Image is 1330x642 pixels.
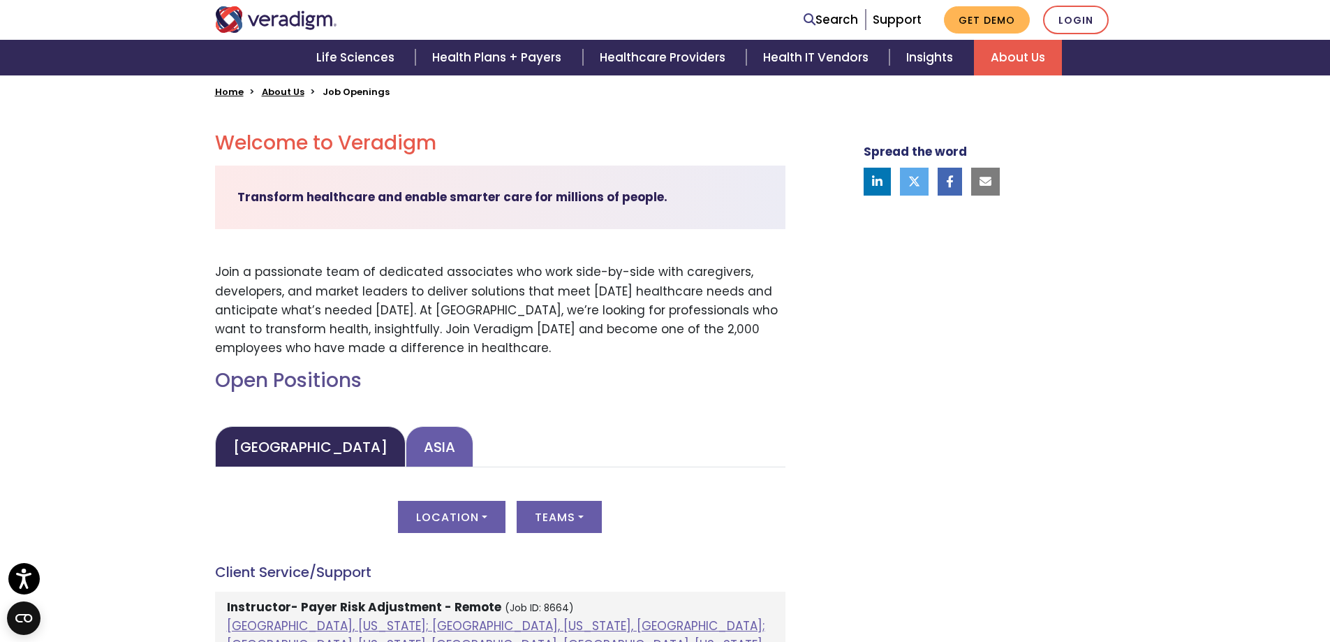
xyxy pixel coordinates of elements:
a: About Us [974,40,1062,75]
button: Teams [517,501,602,533]
a: About Us [262,85,304,99]
a: Get Demo [944,6,1030,34]
a: Healthcare Providers [583,40,746,75]
p: Join a passionate team of dedicated associates who work side-by-side with caregivers, developers,... [215,263,785,358]
h2: Open Positions [215,369,785,393]
h2: Welcome to Veradigm [215,131,785,155]
a: Home [215,85,244,99]
strong: Instructor- Payer Risk Adjustment - Remote [227,599,501,615]
button: Open CMP widget [7,601,40,635]
a: Asia [406,426,473,467]
a: Search [804,10,858,29]
strong: Transform healthcare and enable smarter care for millions of people. [237,189,667,205]
h4: Client Service/Support [215,564,785,581]
img: Veradigm logo [215,6,337,33]
a: Health IT Vendors [746,40,889,75]
a: [GEOGRAPHIC_DATA] [215,426,406,467]
a: Insights [889,40,974,75]
a: Support [873,11,922,28]
a: Life Sciences [300,40,415,75]
button: Location [398,501,505,533]
a: Login [1043,6,1109,34]
a: Health Plans + Payers [415,40,582,75]
strong: Spread the word [864,143,967,160]
small: (Job ID: 8664) [505,601,574,615]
